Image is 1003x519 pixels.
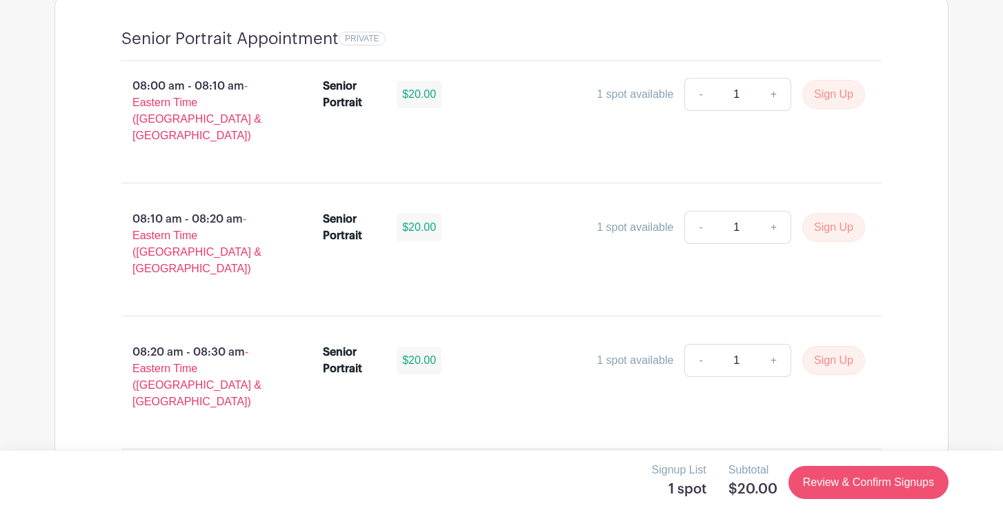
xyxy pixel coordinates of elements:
h4: Senior Portrait Appointment [121,29,339,49]
button: Sign Up [802,346,865,375]
p: Signup List [652,462,706,478]
a: - [684,344,716,377]
a: - [684,211,716,244]
div: 1 spot available [597,86,673,103]
a: + [757,211,791,244]
div: 1 spot available [597,219,673,236]
span: - Eastern Time ([GEOGRAPHIC_DATA] & [GEOGRAPHIC_DATA]) [132,346,261,407]
button: Sign Up [802,213,865,242]
div: $20.00 [397,214,441,241]
h5: 1 spot [652,481,706,498]
div: $20.00 [397,81,441,108]
div: Senior Portrait [323,211,381,244]
div: Senior Portrait [323,344,381,377]
a: Review & Confirm Signups [788,466,949,499]
p: 08:10 am - 08:20 am [99,205,301,283]
p: 08:00 am - 08:10 am [99,72,301,150]
button: Sign Up [802,80,865,109]
span: PRIVATE [345,34,379,43]
h5: $20.00 [728,481,777,498]
p: Subtotal [728,462,777,478]
a: - [684,78,716,111]
span: - Eastern Time ([GEOGRAPHIC_DATA] & [GEOGRAPHIC_DATA]) [132,213,261,274]
a: + [757,78,791,111]
a: + [757,344,791,377]
p: 08:20 am - 08:30 am [99,338,301,416]
span: - Eastern Time ([GEOGRAPHIC_DATA] & [GEOGRAPHIC_DATA]) [132,80,261,141]
div: $20.00 [397,347,441,374]
div: Senior Portrait [323,78,381,111]
div: 1 spot available [597,352,673,369]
